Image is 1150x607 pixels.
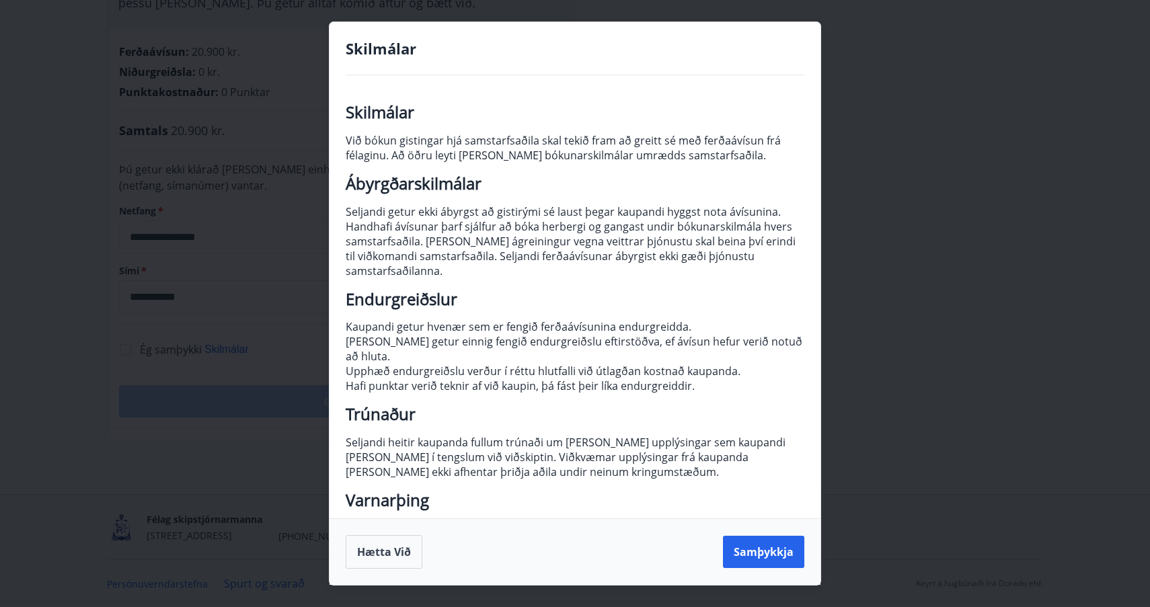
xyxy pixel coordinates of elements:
[346,407,804,421] h2: Trúnaður
[346,133,804,163] p: Við bókun gistingar hjá samstarfsaðila skal tekið fram að greitt sé með ferðaávísun frá félaginu....
[346,364,804,378] p: Upphæð endurgreiðslu verður í réttu hlutfalli við útlagðan kostnað kaupanda.
[346,292,804,307] h2: Endurgreiðslur
[346,319,804,334] p: Kaupandi getur hvenær sem er fengið ferðaávísunina endurgreidda.
[346,334,804,364] p: [PERSON_NAME] getur einnig fengið endurgreiðslu eftirstöðva, ef ávísun hefur verið notuð að hluta.
[346,204,804,278] p: Seljandi getur ekki ábyrgst að gistirými sé laust þegar kaupandi hyggst nota ávísunina. Handhafi ...
[346,435,804,479] p: Seljandi heitir kaupanda fullum trúnaði um [PERSON_NAME] upplýsingar sem kaupandi [PERSON_NAME] í...
[346,493,804,508] h2: Varnarþing
[346,176,804,191] h2: Ábyrgðarskilmálar
[346,535,422,569] button: Hætta við
[346,105,804,120] h2: Skilmálar
[346,38,804,58] h4: Skilmálar
[346,378,804,393] p: Hafi punktar verið teknir af við kaupin, þá fást þeir líka endurgreiddir.
[723,536,804,568] button: Samþykkja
